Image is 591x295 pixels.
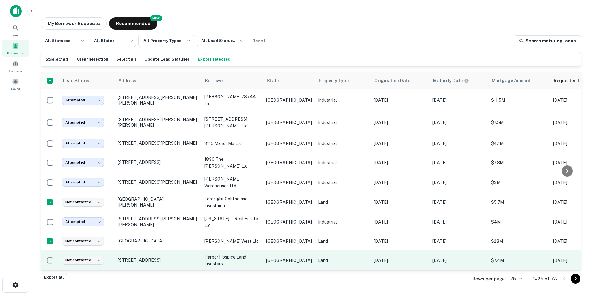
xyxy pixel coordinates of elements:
p: [STREET_ADDRESS][PERSON_NAME][PERSON_NAME] [118,117,198,128]
p: [GEOGRAPHIC_DATA] [266,219,312,225]
p: $7.8M [491,159,547,166]
span: Mortgage Amount [492,77,539,84]
p: [PERSON_NAME] warehouses ltd [204,176,260,189]
div: Attempted [62,96,104,105]
button: Reset [249,35,269,47]
p: [DATE] [374,238,426,245]
p: [STREET_ADDRESS][PERSON_NAME] [118,140,198,146]
p: Land [318,199,368,206]
p: $7.5M [491,119,547,126]
p: [DATE] [432,179,485,186]
p: [PERSON_NAME] 78744 llc [204,93,260,107]
span: Address [118,77,144,84]
p: Land [318,257,368,264]
p: [STREET_ADDRESS][PERSON_NAME] llc [204,116,260,129]
div: Attempted [62,217,104,226]
div: Not contacted [62,237,104,246]
th: Mortgage Amount [488,72,550,89]
p: [STREET_ADDRESS][PERSON_NAME] [118,179,198,185]
p: [GEOGRAPHIC_DATA] [266,257,312,264]
img: capitalize-icon.png [10,5,22,17]
p: Rows per page: [472,275,506,283]
div: All Lead Statuses [197,33,246,49]
p: [DATE] [432,119,485,126]
th: Borrower [201,72,263,89]
div: Attempted [62,118,104,127]
p: 1830 the [PERSON_NAME] llc [204,156,260,169]
p: [DATE] [374,97,426,104]
p: $7.4M [491,257,547,264]
div: NEW [150,15,162,21]
p: [DATE] [432,159,485,166]
iframe: Chat Widget [560,226,591,255]
div: All States [90,33,136,49]
span: State [267,77,287,84]
p: [DATE] [374,199,426,206]
button: All Property Types [138,35,194,47]
p: $4.1M [491,140,547,147]
a: Saved [2,76,29,92]
span: Property Type [319,77,357,84]
span: Borrower [205,77,232,84]
p: 1–25 of 78 [533,275,557,283]
span: Search [11,32,21,37]
th: Address [115,72,201,89]
p: [PERSON_NAME] west llc [204,238,260,245]
button: Clear selection [75,55,110,64]
button: Update Lead Statuses [143,55,191,64]
div: Attempted [62,158,104,167]
span: Origination Date [374,77,418,84]
div: Maturity dates displayed may be estimated. Please contact the lender for the most accurate maturi... [433,77,469,84]
th: Maturity dates displayed may be estimated. Please contact the lender for the most accurate maturi... [429,72,488,89]
h6: Maturity Date [433,77,463,84]
p: harbor hospice land investors [204,254,260,267]
div: Borrowers [2,40,29,57]
div: Attempted [62,139,104,148]
p: 3115 manor mu ltd [204,140,260,147]
p: foresight ophthalmic investmen [204,195,260,209]
p: [GEOGRAPHIC_DATA][PERSON_NAME] [118,196,198,207]
p: [DATE] [432,219,485,225]
p: [GEOGRAPHIC_DATA] [266,179,312,186]
p: $4M [491,219,547,225]
span: Saved [11,86,20,91]
p: [STREET_ADDRESS][PERSON_NAME][PERSON_NAME] [118,95,198,106]
p: $11.5M [491,97,547,104]
p: Industrial [318,179,368,186]
p: [DATE] [432,238,485,245]
p: Land [318,238,368,245]
div: Contacts [2,58,29,75]
p: [STREET_ADDRESS] [118,257,198,263]
button: Select all [115,55,138,64]
button: Recommended [109,17,157,30]
span: Maturity dates displayed may be estimated. Please contact the lender for the most accurate maturi... [433,77,477,84]
p: [STREET_ADDRESS] [118,160,198,165]
p: [GEOGRAPHIC_DATA] [266,238,312,245]
p: [DATE] [374,257,426,264]
span: Borrowers [7,50,24,55]
a: Search [2,22,29,39]
p: [DATE] [432,199,485,206]
p: $3M [491,179,547,186]
p: [US_STATE] t real estate llc [204,215,260,229]
p: $5.7M [491,199,547,206]
th: Property Type [315,72,371,89]
p: [DATE] [432,97,485,104]
button: Export selected [196,55,232,64]
p: [DATE] [374,119,426,126]
p: [GEOGRAPHIC_DATA] [266,199,312,206]
p: [DATE] [374,219,426,225]
p: $23M [491,238,547,245]
div: All Statuses [41,33,87,49]
button: Export all [41,273,67,282]
p: [DATE] [374,140,426,147]
div: 25 [508,274,523,283]
p: [GEOGRAPHIC_DATA] [266,97,312,104]
p: [DATE] [432,257,485,264]
p: [GEOGRAPHIC_DATA] [266,119,312,126]
p: [DATE] [432,140,485,147]
p: [STREET_ADDRESS][PERSON_NAME][PERSON_NAME] [118,216,198,227]
th: Lead Status [59,72,115,89]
